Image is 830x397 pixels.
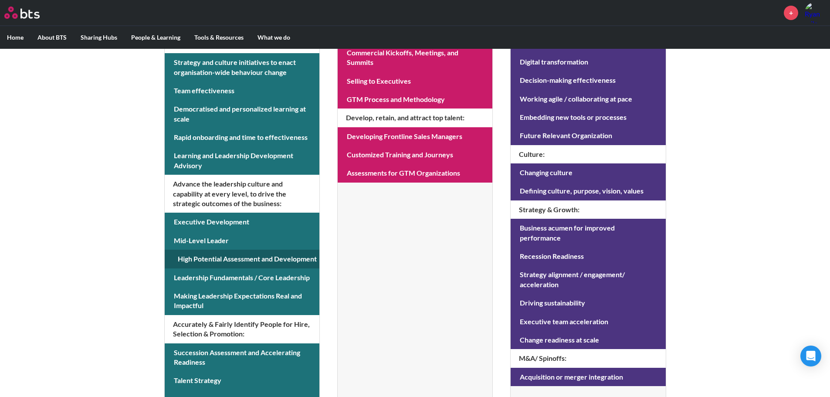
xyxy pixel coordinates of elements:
[511,200,665,219] h4: Strategy & Growth :
[251,26,297,49] label: What we do
[165,315,319,343] h4: Accurately & Fairly Identify People for Hire, Selection & Promotion :
[165,175,319,213] h4: Advance the leadership culture and capability at every level, to drive the strategic outcomes of ...
[4,7,56,19] a: Go home
[338,109,492,127] h4: Develop, retain, and attract top talent :
[805,2,826,23] a: Profile
[187,26,251,49] label: Tools & Resources
[805,2,826,23] img: Ryan Stiles
[30,26,74,49] label: About BTS
[124,26,187,49] label: People & Learning
[74,26,124,49] label: Sharing Hubs
[511,145,665,163] h4: Culture :
[511,349,665,367] h4: M&A/ Spinoffs :
[784,6,798,20] a: +
[4,7,40,19] img: BTS Logo
[800,346,821,366] div: Open Intercom Messenger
